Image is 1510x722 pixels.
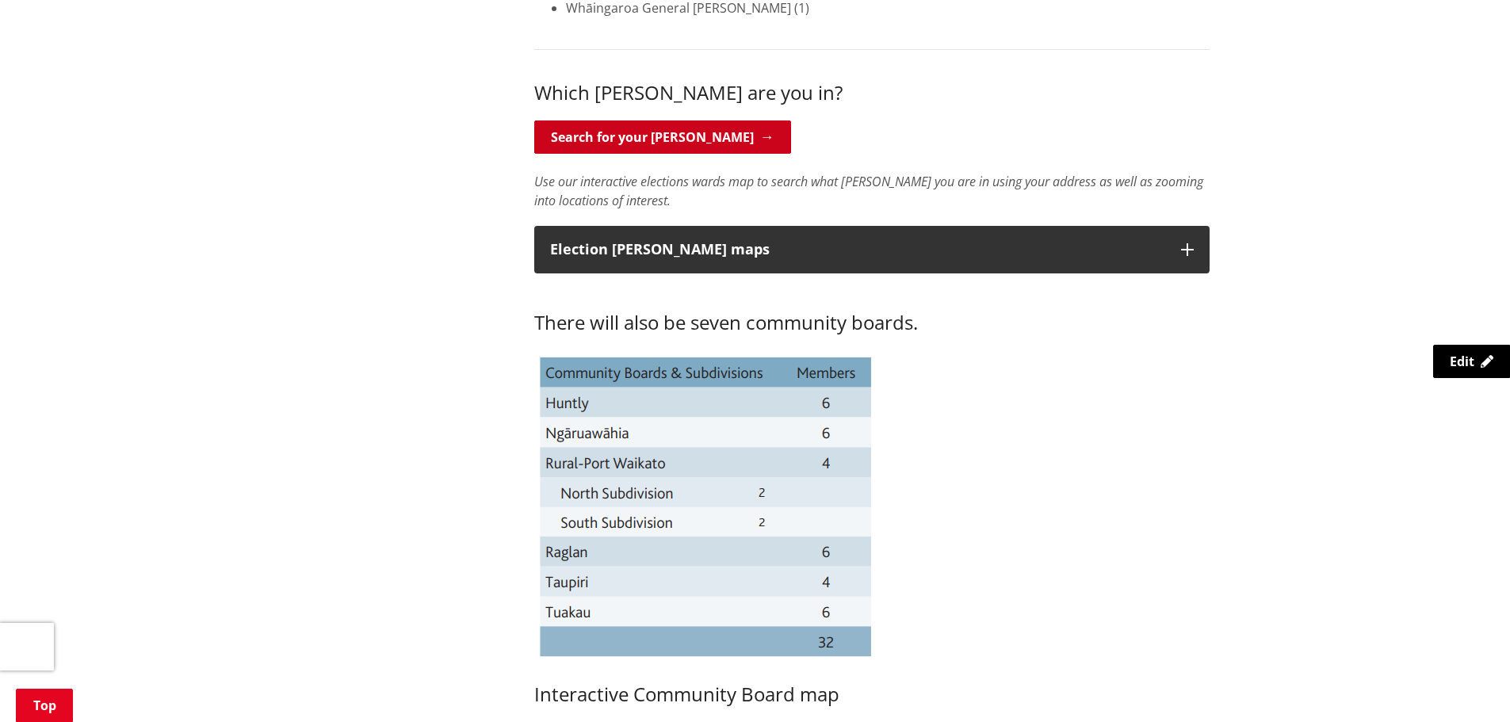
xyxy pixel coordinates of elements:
a: Edit [1433,345,1510,378]
h3: Which [PERSON_NAME] are you in? [534,82,1210,105]
img: community board election wards [534,350,876,660]
a: Top [16,689,73,722]
h3: Interactive Community Board map [534,660,1210,706]
span: Edit [1450,353,1474,370]
p: Election [PERSON_NAME] maps [550,242,1165,258]
iframe: Messenger Launcher [1437,655,1494,712]
h3: There will also be seven community boards. [534,289,1210,335]
a: Search for your [PERSON_NAME] [534,120,791,154]
button: Election [PERSON_NAME] maps [534,226,1210,273]
em: Use our interactive elections wards map to search what [PERSON_NAME] you are in using your addres... [534,173,1203,209]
